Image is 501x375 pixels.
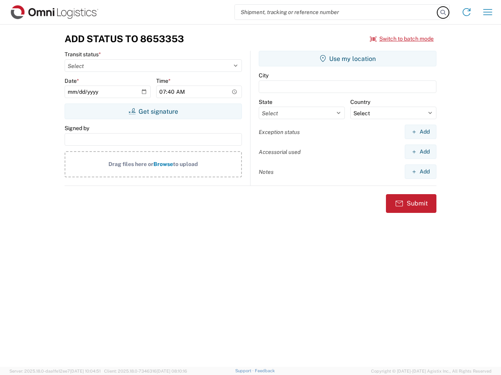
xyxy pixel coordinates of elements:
[259,98,272,105] label: State
[104,369,187,373] span: Client: 2025.18.0-7346316
[235,5,438,20] input: Shipment, tracking or reference number
[405,164,436,179] button: Add
[65,33,184,45] h3: Add Status to 8653353
[153,161,173,167] span: Browse
[259,168,274,175] label: Notes
[156,77,171,84] label: Time
[405,145,436,159] button: Add
[350,98,370,105] label: Country
[370,32,434,45] button: Switch to batch mode
[65,104,242,119] button: Get signature
[259,51,436,66] button: Use my location
[9,369,101,373] span: Server: 2025.18.0-daa1fe12ee7
[255,368,275,373] a: Feedback
[65,77,79,84] label: Date
[371,368,492,375] span: Copyright © [DATE]-[DATE] Agistix Inc., All Rights Reserved
[70,369,101,373] span: [DATE] 10:04:51
[65,125,89,132] label: Signed by
[173,161,198,167] span: to upload
[157,369,187,373] span: [DATE] 08:10:16
[259,129,300,136] label: Exception status
[386,194,436,213] button: Submit
[259,148,301,155] label: Accessorial used
[108,161,153,167] span: Drag files here or
[235,368,255,373] a: Support
[259,72,269,79] label: City
[405,125,436,139] button: Add
[65,51,101,58] label: Transit status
